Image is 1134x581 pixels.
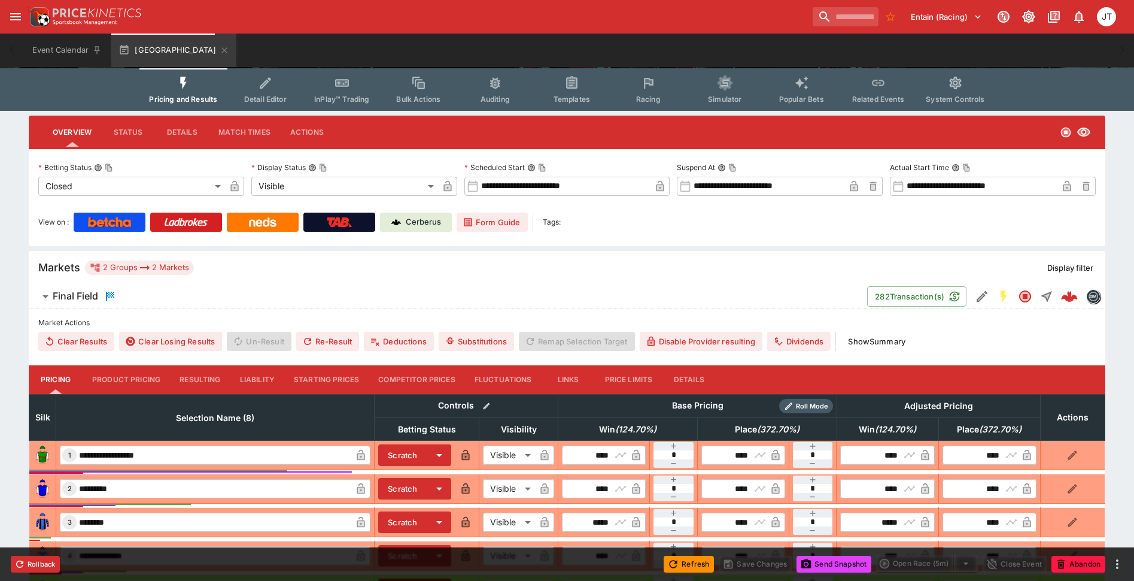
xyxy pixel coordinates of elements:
[244,95,287,104] span: Detail Editor
[971,286,993,307] button: Edit Detail
[378,444,427,466] button: Scratch
[779,399,833,413] div: Show/hide Price Roll mode configuration.
[391,217,401,227] img: Cerberus
[53,20,117,25] img: Sportsbook Management
[757,422,799,437] em: ( 372.70 %)
[1060,126,1072,138] svg: Closed
[708,95,741,104] span: Simulator
[155,118,209,147] button: Details
[111,34,236,67] button: [GEOGRAPHIC_DATA]
[1040,258,1100,277] button: Display filter
[83,365,170,394] button: Product Pricing
[483,546,535,565] div: Visible
[164,217,208,227] img: Ladbrokes
[481,95,510,104] span: Auditing
[457,213,528,232] a: Form Guide
[1018,6,1039,28] button: Toggle light/dark mode
[1110,557,1124,571] button: more
[308,164,317,172] button: Display StatusCopy To Clipboard
[1051,557,1105,569] span: Mark an event as closed and abandoned.
[881,7,900,26] button: No Bookmarks
[1043,6,1065,28] button: Documentation
[65,518,74,526] span: 3
[149,95,217,104] span: Pricing and Results
[962,164,971,172] button: Copy To Clipboard
[1061,288,1078,305] div: 5f8101fe-6e29-4199-ad48-7a5d6f83902f
[664,556,714,573] button: Refresh
[439,332,514,351] button: Substitutions
[105,164,113,172] button: Copy To Clipboard
[1014,286,1036,307] button: Closed
[993,6,1014,28] button: Connected to PK
[796,556,871,573] button: Send Snapshot
[406,216,441,228] p: Cerberus
[38,177,225,196] div: Closed
[65,485,74,493] span: 2
[944,422,1035,437] span: Place(372.70%)
[11,556,60,573] button: Rollback
[867,286,966,307] button: 282Transaction(s)
[1093,4,1120,30] button: Josh Tanner
[170,365,230,394] button: Resulting
[380,213,452,232] a: Cerberus
[479,398,494,414] button: Bulk edit
[538,164,546,172] button: Copy To Clipboard
[43,118,101,147] button: Overview
[791,401,833,411] span: Roll Mode
[29,365,83,394] button: Pricing
[66,451,74,459] span: 1
[1087,290,1100,303] img: betmakers
[38,332,114,351] button: Clear Results
[876,555,978,572] div: split button
[375,394,558,417] th: Controls
[1097,7,1116,26] div: Josh Tanner
[1068,6,1090,28] button: Notifications
[378,512,427,533] button: Scratch
[251,162,306,173] p: Display Status
[767,332,831,351] button: Dividends
[890,162,949,173] p: Actual Start Time
[640,332,762,351] button: Disable Provider resulting
[662,365,716,394] button: Details
[38,162,92,173] p: Betting Status
[951,164,960,172] button: Actual Start TimeCopy To Clipboard
[38,261,80,274] h5: Markets
[38,314,1096,332] label: Market Actions
[227,332,291,351] span: Un-Result
[488,422,550,437] span: Visibility
[139,68,994,111] div: Event type filters
[163,411,267,425] span: Selection Name (8)
[38,213,69,232] label: View on :
[1077,125,1091,140] svg: Visible
[483,513,535,532] div: Visible
[1057,285,1081,308] a: 5f8101fe-6e29-4199-ad48-7a5d6f83902f
[1036,286,1057,307] button: Straight
[230,365,284,394] button: Liability
[586,422,670,437] span: Win(124.70%)
[993,286,1014,307] button: SGM Enabled
[284,365,369,394] button: Starting Prices
[667,398,728,413] div: Base Pricing
[1018,289,1032,304] svg: Closed
[1086,289,1100,304] div: betmakers
[280,118,334,147] button: Actions
[249,217,276,227] img: Neds
[26,5,50,29] img: PriceKinetics Logo
[119,332,222,351] button: Clear Losing Results
[875,422,916,437] em: ( 124.70 %)
[319,164,327,172] button: Copy To Clipboard
[852,95,904,104] span: Related Events
[209,118,280,147] button: Match Times
[33,546,52,565] img: runner 4
[296,332,359,351] span: Re-Result
[595,365,662,394] button: Price Limits
[29,394,56,440] th: Silk
[483,479,535,498] div: Visible
[5,6,26,28] button: open drawer
[378,545,427,567] button: Scratch
[396,95,440,104] span: Bulk Actions
[369,365,465,394] button: Competitor Prices
[53,8,141,17] img: PriceKinetics
[33,446,52,465] img: runner 1
[314,95,369,104] span: InPlay™ Trading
